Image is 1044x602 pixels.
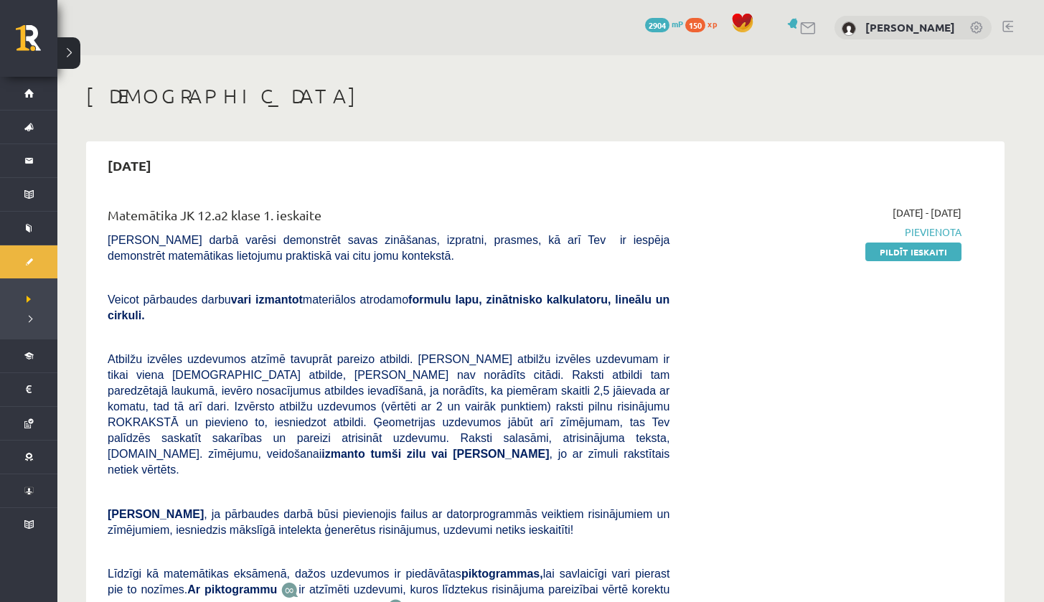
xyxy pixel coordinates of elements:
span: xp [707,18,717,29]
span: 2904 [645,18,669,32]
img: JfuEzvunn4EvwAAAAASUVORK5CYII= [281,582,298,598]
span: [PERSON_NAME] [108,508,204,520]
b: Ar piktogrammu [187,583,277,596]
span: Līdzīgi kā matemātikas eksāmenā, dažos uzdevumos ir piedāvātas lai savlaicīgi vari pierast pie to... [108,568,669,596]
span: Pievienota [691,225,961,240]
a: [PERSON_NAME] [865,20,955,34]
div: Matemātika JK 12.a2 klase 1. ieskaite [108,205,669,232]
b: piktogrammas, [461,568,543,580]
span: Atbilžu izvēles uzdevumos atzīmē tavuprāt pareizo atbildi. [PERSON_NAME] atbilžu izvēles uzdevuma... [108,353,669,476]
span: 150 [685,18,705,32]
img: Marta Tīde [842,22,856,36]
span: , ja pārbaudes darbā būsi pievienojis failus ar datorprogrammās veiktiem risinājumiem un zīmējumi... [108,508,669,536]
a: Pildīt ieskaiti [865,243,961,261]
span: mP [672,18,683,29]
span: [PERSON_NAME] darbā varēsi demonstrēt savas zināšanas, izpratni, prasmes, kā arī Tev ir iespēja d... [108,234,669,262]
a: Rīgas 1. Tālmācības vidusskola [16,25,57,61]
a: 2904 mP [645,18,683,29]
h2: [DATE] [93,149,166,182]
h1: [DEMOGRAPHIC_DATA] [86,84,1005,108]
a: 150 xp [685,18,724,29]
span: Veicot pārbaudes darbu materiālos atrodamo [108,293,669,321]
b: tumši zilu vai [PERSON_NAME] [370,448,549,460]
span: [DATE] - [DATE] [893,205,961,220]
b: formulu lapu, zinātnisko kalkulatoru, lineālu un cirkuli. [108,293,669,321]
b: izmanto [321,448,365,460]
b: vari izmantot [231,293,303,306]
